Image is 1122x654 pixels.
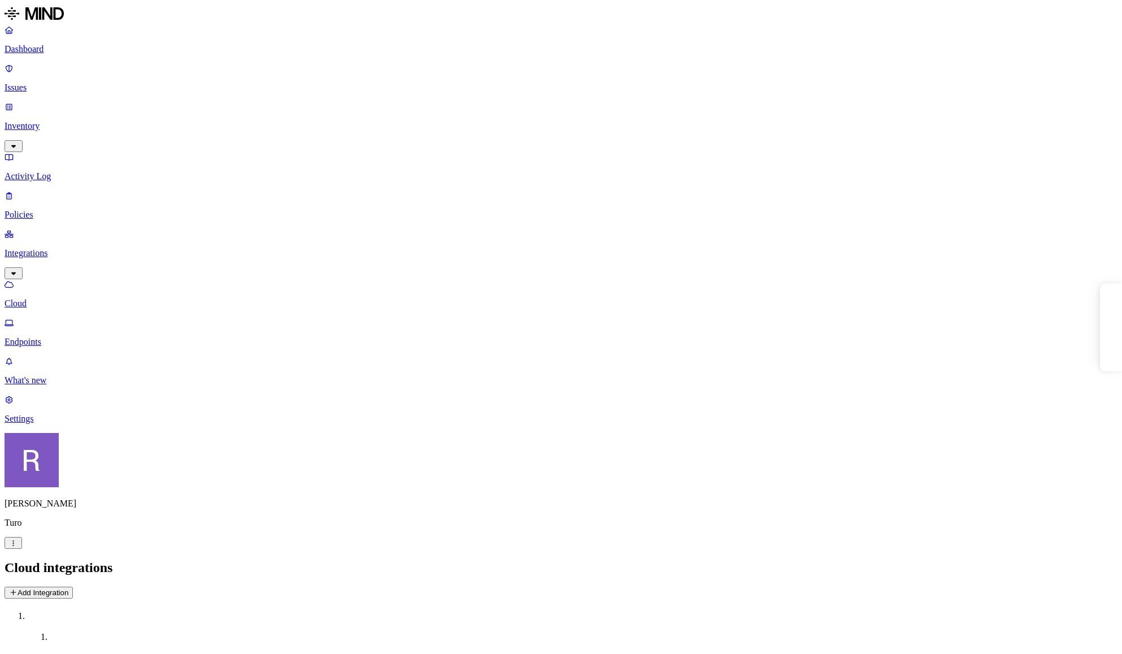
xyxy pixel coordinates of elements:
[5,318,1117,347] a: Endpoints
[5,152,1117,181] a: Activity Log
[5,518,1117,528] p: Turo
[5,5,1117,25] a: MIND
[5,395,1117,424] a: Settings
[5,102,1117,150] a: Inventory
[5,210,1117,220] p: Policies
[5,248,1117,258] p: Integrations
[5,433,59,487] img: Rich Thompson
[5,44,1117,54] p: Dashboard
[5,5,64,23] img: MIND
[5,337,1117,347] p: Endpoints
[5,83,1117,93] p: Issues
[5,560,1117,575] h2: Cloud integrations
[5,63,1117,93] a: Issues
[5,587,73,599] button: Add Integration
[5,121,1117,131] p: Inventory
[5,190,1117,220] a: Policies
[5,375,1117,386] p: What's new
[5,356,1117,386] a: What's new
[5,298,1117,309] p: Cloud
[5,229,1117,278] a: Integrations
[5,171,1117,181] p: Activity Log
[5,414,1117,424] p: Settings
[5,279,1117,309] a: Cloud
[5,25,1117,54] a: Dashboard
